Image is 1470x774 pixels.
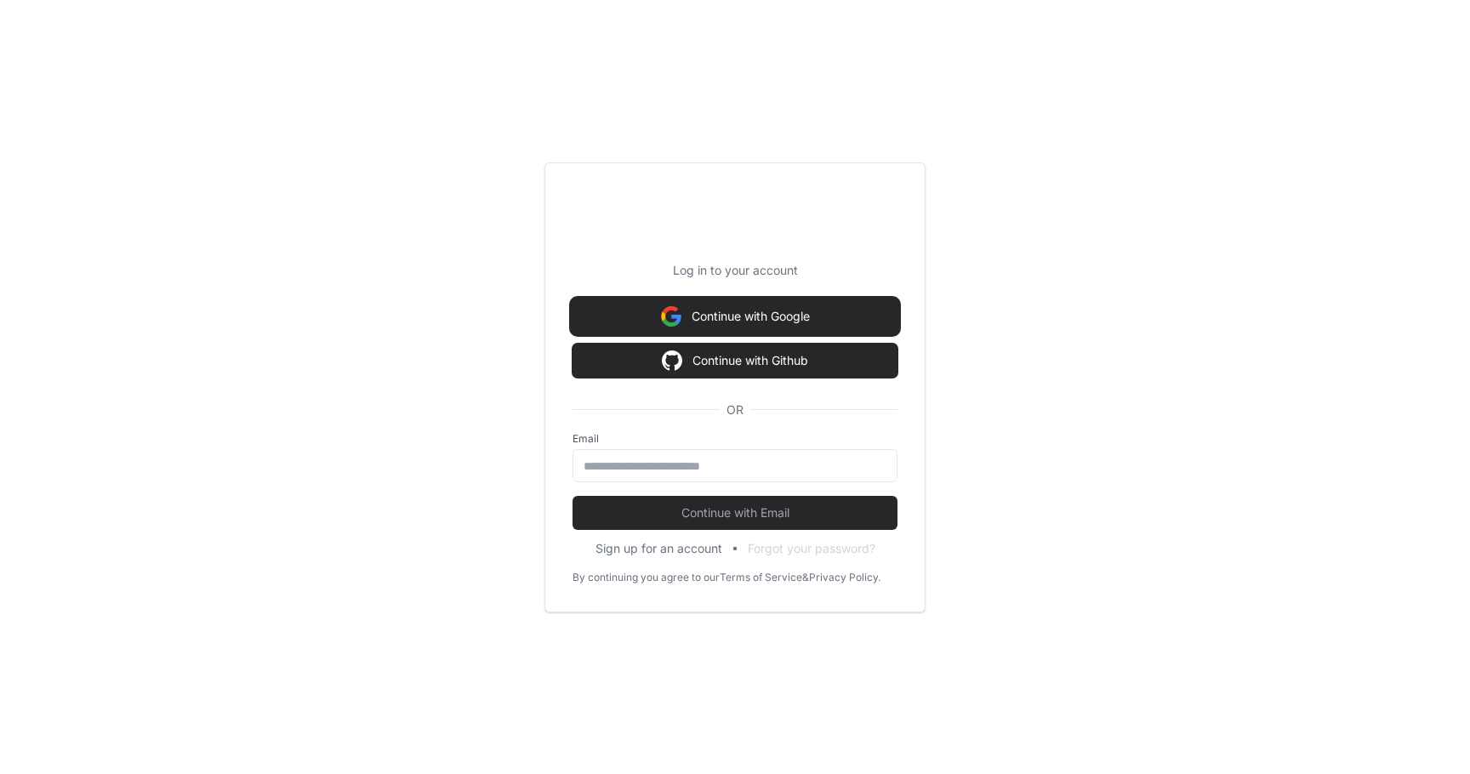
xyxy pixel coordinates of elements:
button: Continue with Github [573,344,897,378]
button: Continue with Email [573,496,897,530]
a: Terms of Service [720,571,802,584]
div: & [802,571,809,584]
button: Sign up for an account [595,540,722,557]
button: Forgot your password? [748,540,875,557]
button: Continue with Google [573,299,897,333]
label: Email [573,432,897,446]
img: Sign in with google [661,299,681,333]
a: Privacy Policy. [809,571,880,584]
span: Continue with Email [573,504,897,521]
p: Log in to your account [573,262,897,279]
span: OR [720,401,750,418]
img: Sign in with google [662,344,682,378]
div: By continuing you agree to our [573,571,720,584]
